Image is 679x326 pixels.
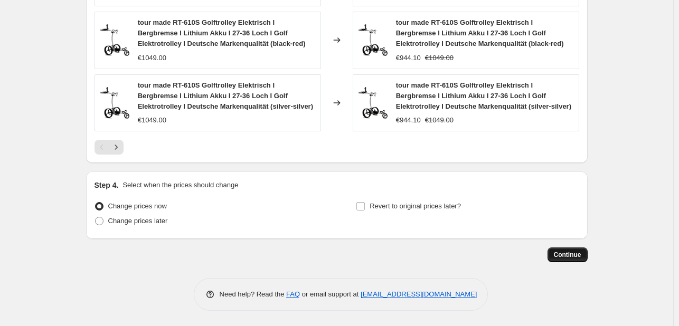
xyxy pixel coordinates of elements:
a: FAQ [286,290,300,298]
span: or email support at [300,290,361,298]
img: 5160rrcH3UL._AC_SL1290_80x.jpg [100,24,129,56]
div: €1049.00 [138,53,166,63]
img: 5160rrcH3UL._AC_SL1290_80x.jpg [100,87,129,119]
strike: €1049.00 [425,53,454,63]
span: tour made RT-610S Golftrolley Elektrisch I Bergbremse I Lithium Akku I 27-36 Loch I Golf Elektrot... [396,81,571,110]
img: 5160rrcH3UL._AC_SL1290_80x.jpg [359,87,388,119]
button: Next [109,140,124,155]
nav: Pagination [95,140,124,155]
div: €944.10 [396,115,421,126]
button: Continue [548,247,588,262]
p: Select when the prices should change [122,180,238,190]
span: Change prices later [108,217,168,225]
span: Revert to original prices later? [370,202,461,210]
span: tour made RT-610S Golftrolley Elektrisch I Bergbremse I Lithium Akku I 27-36 Loch I Golf Elektrot... [138,18,306,47]
h2: Step 4. [95,180,119,190]
img: 5160rrcH3UL._AC_SL1290_80x.jpg [359,24,388,56]
strike: €1049.00 [425,115,454,126]
div: €1049.00 [138,115,166,126]
span: Change prices now [108,202,167,210]
a: [EMAIL_ADDRESS][DOMAIN_NAME] [361,290,477,298]
span: Need help? Read the [220,290,287,298]
span: tour made RT-610S Golftrolley Elektrisch I Bergbremse I Lithium Akku I 27-36 Loch I Golf Elektrot... [138,81,313,110]
span: Continue [554,251,581,259]
div: €944.10 [396,53,421,63]
span: tour made RT-610S Golftrolley Elektrisch I Bergbremse I Lithium Akku I 27-36 Loch I Golf Elektrot... [396,18,564,47]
